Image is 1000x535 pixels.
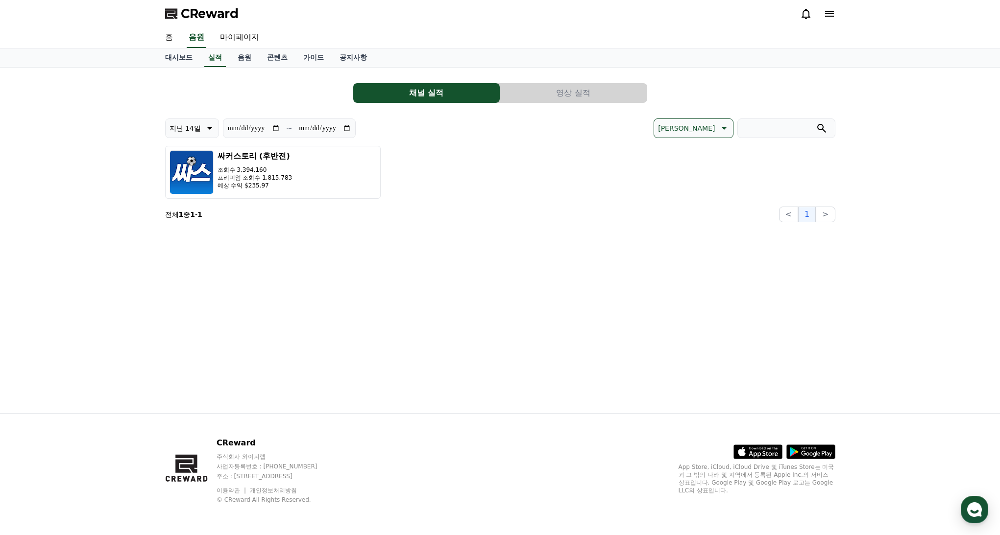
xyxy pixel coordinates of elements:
span: Home [25,325,42,333]
img: 싸커스토리 (후반전) [170,150,214,194]
a: 음원 [187,27,206,48]
a: 공지사항 [332,48,375,67]
button: > [816,207,835,222]
a: 콘텐츠 [259,48,295,67]
a: 홈 [157,27,181,48]
a: 가이드 [295,48,332,67]
button: 1 [798,207,816,222]
p: 프리미엄 조회수 1,815,783 [218,174,293,182]
button: 지난 14일 [165,118,219,138]
p: App Store, iCloud, iCloud Drive 및 iTunes Store는 미국과 그 밖의 나라 및 지역에서 등록된 Apple Inc.의 서비스 상표입니다. Goo... [679,463,835,494]
p: 주소 : [STREET_ADDRESS] [217,472,336,480]
span: Settings [145,325,169,333]
p: 사업자등록번호 : [PHONE_NUMBER] [217,463,336,470]
a: Messages [65,310,126,335]
a: 마이페이지 [212,27,267,48]
h3: 싸커스토리 (후반전) [218,150,293,162]
a: Home [3,310,65,335]
a: 대시보드 [157,48,200,67]
a: 이용약관 [217,487,247,494]
strong: 1 [197,210,202,218]
span: Messages [81,326,110,333]
button: 싸커스토리 (후반전) 조회수 3,394,160 프리미엄 조회수 1,815,783 예상 수익 $235.97 [165,146,381,199]
p: [PERSON_NAME] [658,121,715,135]
button: 영상 실적 [500,83,647,103]
p: ~ [286,122,293,134]
a: 실적 [204,48,226,67]
a: 개인정보처리방침 [250,487,297,494]
p: 전체 중 - [165,209,202,219]
a: 음원 [230,48,259,67]
p: 조회수 3,394,160 [218,166,293,174]
span: CReward [181,6,239,22]
strong: 1 [179,210,184,218]
button: [PERSON_NAME] [654,118,733,138]
p: © CReward All Rights Reserved. [217,496,336,504]
button: 채널 실적 [353,83,500,103]
strong: 1 [190,210,195,218]
p: 예상 수익 $235.97 [218,182,293,189]
button: < [779,207,798,222]
p: 주식회사 와이피랩 [217,453,336,461]
a: Settings [126,310,188,335]
a: CReward [165,6,239,22]
p: CReward [217,437,336,449]
p: 지난 14일 [170,121,201,135]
